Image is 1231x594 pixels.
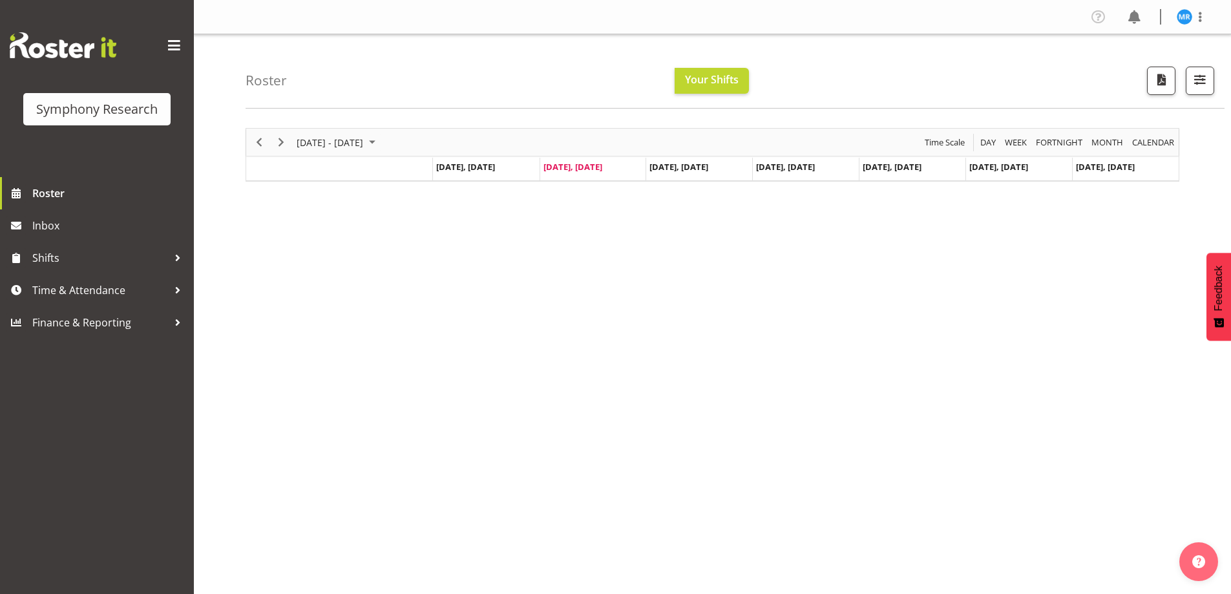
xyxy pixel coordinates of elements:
[32,313,168,332] span: Finance & Reporting
[32,216,187,235] span: Inbox
[675,68,749,94] button: Your Shifts
[246,73,287,88] h4: Roster
[32,184,187,203] span: Roster
[1206,253,1231,341] button: Feedback - Show survey
[1186,67,1214,95] button: Filter Shifts
[1147,67,1175,95] button: Download a PDF of the roster according to the set date range.
[10,32,116,58] img: Rosterit website logo
[685,72,739,87] span: Your Shifts
[1177,9,1192,25] img: michael-robinson11856.jpg
[1192,555,1205,568] img: help-xxl-2.png
[36,100,158,119] div: Symphony Research
[32,248,168,268] span: Shifts
[32,281,168,300] span: Time & Attendance
[1213,266,1225,311] span: Feedback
